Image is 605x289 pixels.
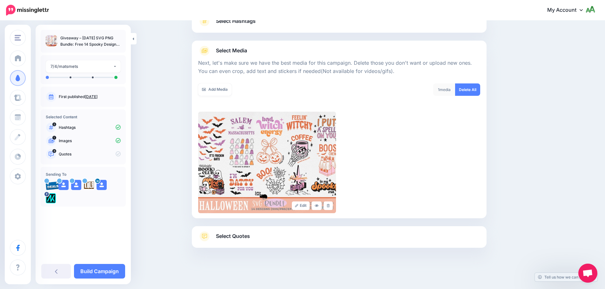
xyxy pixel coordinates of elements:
a: Select Media [198,46,480,56]
div: media [433,83,455,96]
p: Quotes [59,151,121,157]
h4: Selected Content [46,115,121,119]
div: Select Media [198,56,480,213]
button: 7/4/matsmets [46,60,121,73]
p: First published [59,94,121,100]
span: Select Quotes [216,232,250,240]
p: Images [59,138,121,144]
span: 6 [52,149,56,153]
a: Select Hashtags [198,16,480,33]
p: Giveaway – [DATE] SVG PNG Bundle: Free 14 Spooky Designs, 300 DPI Transparent | Commercial License [60,35,121,48]
p: Hashtags [59,125,121,130]
li: A post will be sent on day 7 [114,76,118,79]
img: user_default_image.png [97,180,107,190]
img: menu.png [15,35,21,41]
div: 7/4/matsmets [50,63,113,70]
li: A post will be sent on day 2 [70,76,71,78]
li: A post will be sent on day 5 [92,76,94,78]
span: 1 [52,136,56,140]
div: Open chat [578,264,597,283]
a: My Account [541,3,595,18]
a: Select Quotes [198,231,480,248]
li: A post will be sent on day 0 [46,76,49,79]
a: Tell us how we can improve [535,273,597,281]
img: user_default_image.png [71,180,81,190]
span: Select Hashtags [216,17,256,25]
a: Delete All [455,83,480,96]
img: 7a37a4476b6f0afec0a851222028ec67_thumb.jpg [46,35,57,46]
a: [DATE] [85,94,97,99]
img: agK0rCH6-27705.jpg [84,180,94,190]
span: 5 [52,122,56,126]
span: 1 [438,87,440,92]
img: 7a37a4476b6f0afec0a851222028ec67_large.jpg [198,112,336,213]
h4: Sending To [46,172,121,177]
img: user_default_image.png [58,180,69,190]
img: 95cf0fca748e57b5e67bba0a1d8b2b21-27699.png [46,180,60,190]
p: Next, let's make sure we have the best media for this campaign. Delete those you don't want or up... [198,59,480,76]
img: 300371053_782866562685722_1733786435366177641_n-bsa128417.png [46,193,56,203]
a: Edit [292,201,310,210]
a: Add Media [198,83,232,96]
span: Select Media [216,46,247,55]
img: Missinglettr [6,5,49,16]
